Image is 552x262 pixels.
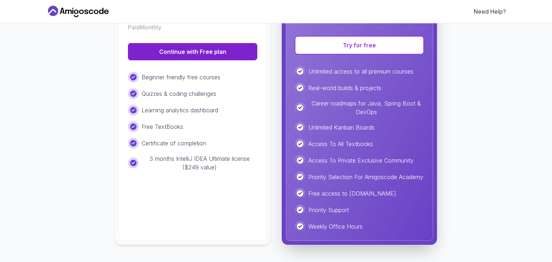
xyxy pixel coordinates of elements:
p: Unlimited access to all premium courses [308,67,413,76]
p: Learning analytics dashboard [142,106,218,114]
p: Certificate of completion [142,139,206,148]
p: Beginner friendly free courses [142,73,220,81]
p: Real-world builds & projects [308,84,381,92]
p: Priority Selection For Amigoscode Academy [308,173,423,181]
p: Access To All Textbooks [308,140,373,148]
p: Priority Support [308,206,349,214]
button: Try for free [295,36,424,55]
p: Quizzes & coding challenges [142,89,216,98]
p: Free access to [DOMAIN_NAME] [308,189,396,198]
a: Need Help? [474,7,506,16]
p: 3 months IntelliJ IDEA Ultimate license ($249 value) [142,154,257,172]
p: Paid Monthly [128,23,161,32]
p: Free TextBooks [142,122,183,131]
p: Weekly Office Hours [308,222,363,231]
button: Continue with Free plan [128,43,257,60]
p: Unlimited Kanban Boards [308,123,374,132]
p: Access To Private Exclusive Community [308,156,414,165]
p: Career roadmaps for Java, Spring Boot & DevOps [308,99,424,116]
